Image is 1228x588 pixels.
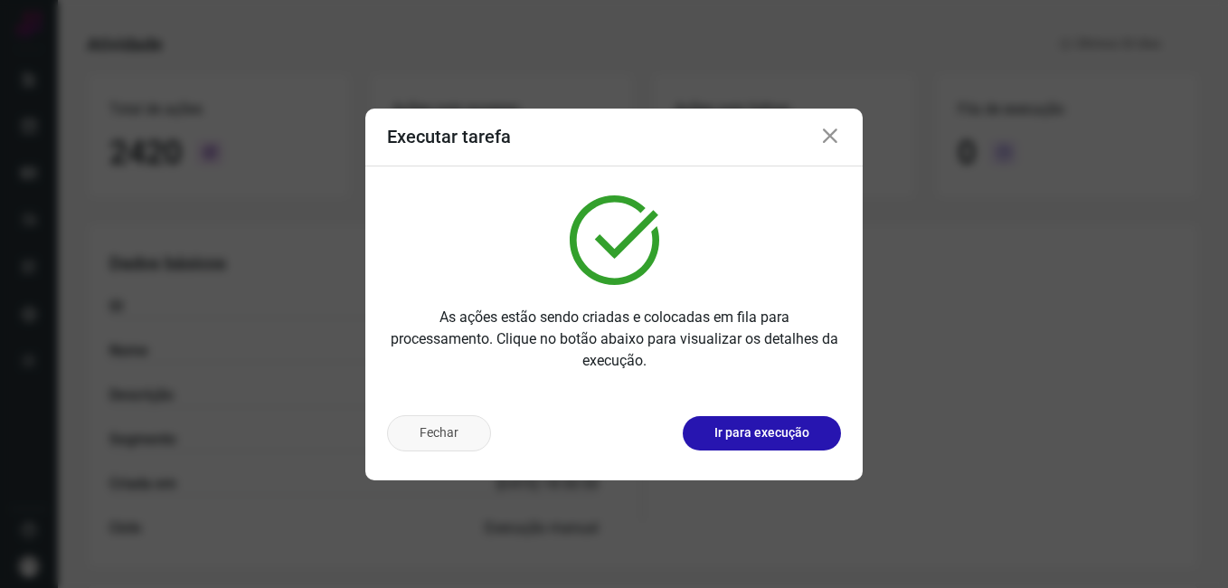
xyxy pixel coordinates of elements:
[387,307,841,372] p: As ações estão sendo criadas e colocadas em fila para processamento. Clique no botão abaixo para ...
[570,195,659,285] img: verified.svg
[387,126,511,147] h3: Executar tarefa
[683,416,841,450] button: Ir para execução
[714,423,809,442] p: Ir para execução
[387,415,491,451] button: Fechar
